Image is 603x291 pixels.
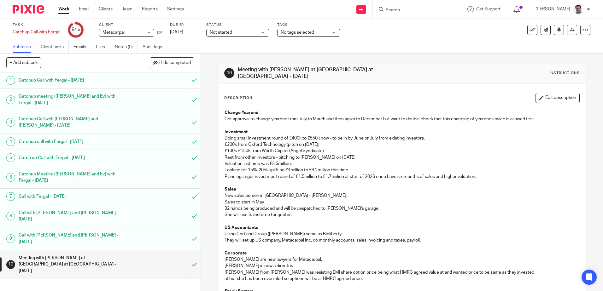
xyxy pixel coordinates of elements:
label: Task [13,22,60,27]
a: Reports [142,6,158,12]
span: No tags selected [281,30,314,35]
span: Metacarpal [102,30,125,35]
p: Valuation last time was £3.5million. [225,161,579,167]
button: Edit description [536,93,580,103]
div: Instructions [549,71,580,76]
p: Sales to start in May. [225,199,579,205]
div: 5 [6,153,15,162]
div: 2 [6,95,15,104]
div: 9 [72,26,80,33]
div: 3 [6,118,15,127]
p: 32 hands being produced and will be despatched to [PERSON_NAME]'s garage. [225,205,579,212]
p: at but she has been overruled so options will be at HMRC agreed price. [225,276,579,282]
img: Facebook%20Profile%20picture%20(2).jpg [573,4,583,14]
span: Hide completed [159,60,191,66]
label: Tags [277,22,340,27]
span: Not started [210,30,232,35]
a: Clients [99,6,113,12]
h1: Meeting with [PERSON_NAME] at [GEOGRAPHIC_DATA] at [GEOGRAPHIC_DATA] - [DATE] [238,66,415,80]
h1: Call with [PERSON_NAME] and [PERSON_NAME] - [DATE] [19,208,127,224]
p: [PERSON_NAME] from [PERSON_NAME] was resisting EMI share option price being what HMRC agreed valu... [225,269,579,276]
div: 9 [6,234,15,243]
a: Files [96,41,110,53]
div: 10 [224,68,234,78]
strong: US Accountants [225,225,258,230]
h1: Call with Fergal - [DATE] [19,192,127,201]
p: Got approval to change yearend from July to March and then again to December but want to double c... [225,116,579,122]
p: She will use Salesforce for quotes. [225,212,579,218]
a: Client tasks [41,41,69,53]
strong: Change Yearend [225,111,259,115]
small: /10 [74,28,80,32]
a: Audit logs [143,41,167,53]
a: Email [79,6,89,12]
div: 10 [6,260,15,269]
p: Description [224,95,252,100]
h1: Catchup call with Fergal - [DATE] [19,137,127,146]
a: Emails [73,41,91,53]
button: + Add subtask [6,57,41,68]
p: [PERSON_NAME] [536,6,570,12]
p: £200k from Oxford Technology (pitch on [DATE]) [225,141,579,148]
p: [PERSON_NAME] are new lawyers for Metacarpal. [225,256,579,263]
a: Work [58,6,69,12]
img: Pixie [13,5,44,14]
input: Search [385,8,442,13]
div: 7 [6,192,15,201]
a: Notes (0) [115,41,138,53]
p: They will set up US company, Metacarpal Inc, do monthly accounts, sales invoicing and taxes, payr... [225,237,579,243]
h1: Catchup meeting ([PERSON_NAME] and Ev) with Fergal - [DATE] [19,92,127,108]
strong: Corporate [225,251,247,255]
div: 4 [6,137,15,146]
div: Catchup Call with Fergal [13,29,60,35]
p: New sales person in [GEOGRAPHIC_DATA] - [PERSON_NAME]. [225,192,579,199]
p: [PERSON_NAME] is now a director. [225,263,579,269]
button: Hide completed [150,57,194,68]
p: Rest from other investors - pitching to [PERSON_NAME] on [DATE]. [225,154,579,161]
h1: Call with [PERSON_NAME] and [PERSON_NAME] - [DATE] [19,231,127,247]
strong: Investment [225,130,248,134]
p: Planning larger investment round of £1.5million to £1.7miilion at start of 2026 once have six mon... [225,174,579,180]
h1: Meeting with [PERSON_NAME] at [GEOGRAPHIC_DATA] at [GEOGRAPHIC_DATA] - [DATE] [19,253,127,276]
p: Doing small investment round of £400k to £550k now - to be in by June or July from existing inves... [225,135,579,141]
strong: Sales [225,187,236,191]
label: Client [99,22,162,27]
span: Get Support [476,7,501,11]
h1: Catchup Call with [PERSON_NAME] and [PERSON_NAME] - [DATE] [19,114,127,130]
a: Subtasks [13,41,36,53]
div: 8 [6,212,15,220]
p: Looking for 15%-20% uplift so £4million to £4.2million this time. [225,167,579,173]
p: £130k-£150k from Worth Capital (Angel Syndicate) [225,148,579,154]
div: 1 [6,76,15,85]
h1: Catchup Meeting ([PERSON_NAME] and Ev) with Fergal - [DATE] [19,169,127,185]
label: Due by [170,22,198,27]
h1: Catchup Call with Fergal - [DATE] [19,76,127,85]
h1: Catch up Call with Fergal - [DATE] [19,153,127,163]
a: Team [122,6,132,12]
p: Using Cortland Group ([PERSON_NAME]) same as Bioliberty. [225,231,579,237]
label: Status [206,22,269,27]
span: [DATE] [170,30,183,34]
div: 6 [6,173,15,182]
a: Settings [167,6,184,12]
